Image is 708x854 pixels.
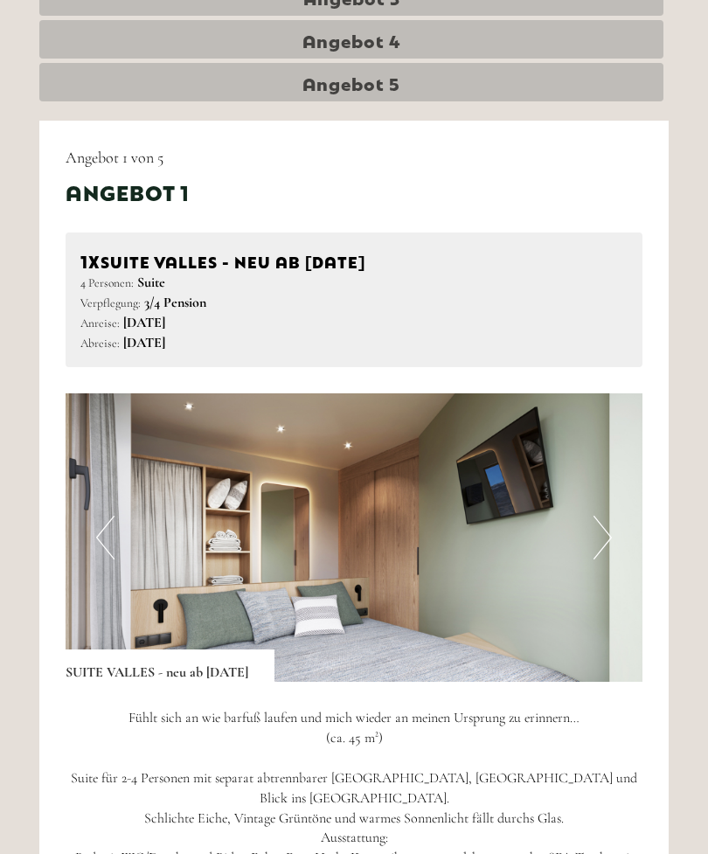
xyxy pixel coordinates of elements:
div: [GEOGRAPHIC_DATA] [26,51,248,65]
small: 18:07 [26,85,248,97]
b: [DATE] [123,314,165,331]
button: Previous [96,516,115,559]
b: Suite [137,274,165,291]
span: Angebot 1 von 5 [66,148,163,167]
div: Guten Tag, wie können wir Ihnen helfen? [13,47,257,101]
small: 4 Personen: [80,275,134,290]
b: 1x [80,247,101,272]
button: Next [593,516,612,559]
b: 3/4 Pension [144,294,206,311]
small: Verpflegung: [80,295,141,310]
img: image [66,393,642,682]
div: SUITE VALLES - neu ab [DATE] [66,649,274,683]
div: SUITE VALLES - neu ab [DATE] [80,247,628,273]
button: Senden [455,453,577,491]
div: Angebot 1 [66,177,190,206]
div: [DATE] [257,13,320,43]
b: [DATE] [123,334,165,351]
span: Angebot 5 [302,70,400,94]
span: Angebot 4 [302,27,401,52]
small: Anreise: [80,316,120,330]
small: Abreise: [80,336,120,351]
